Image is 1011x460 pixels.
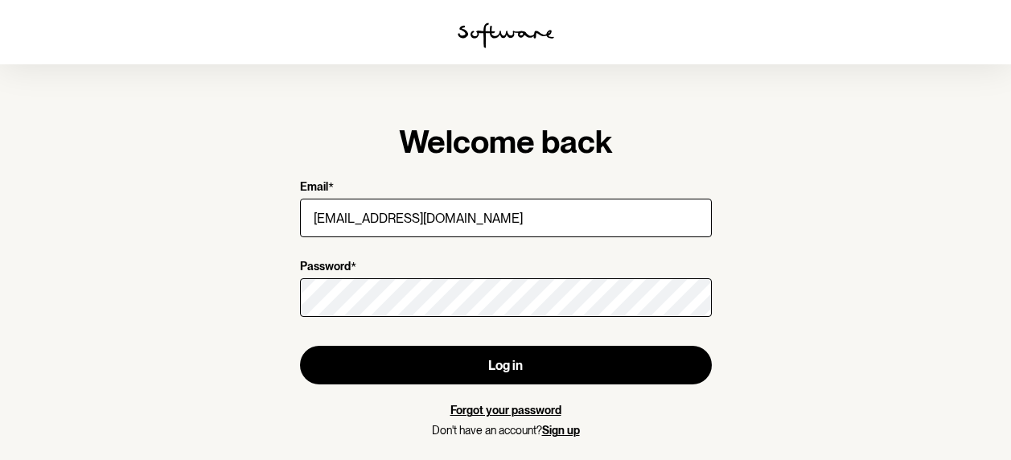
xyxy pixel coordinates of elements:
[300,260,351,275] p: Password
[300,180,328,195] p: Email
[300,346,712,384] button: Log in
[300,424,712,437] p: Don't have an account?
[542,424,580,437] a: Sign up
[458,23,554,48] img: software logo
[300,122,712,161] h1: Welcome back
[450,404,561,417] a: Forgot your password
